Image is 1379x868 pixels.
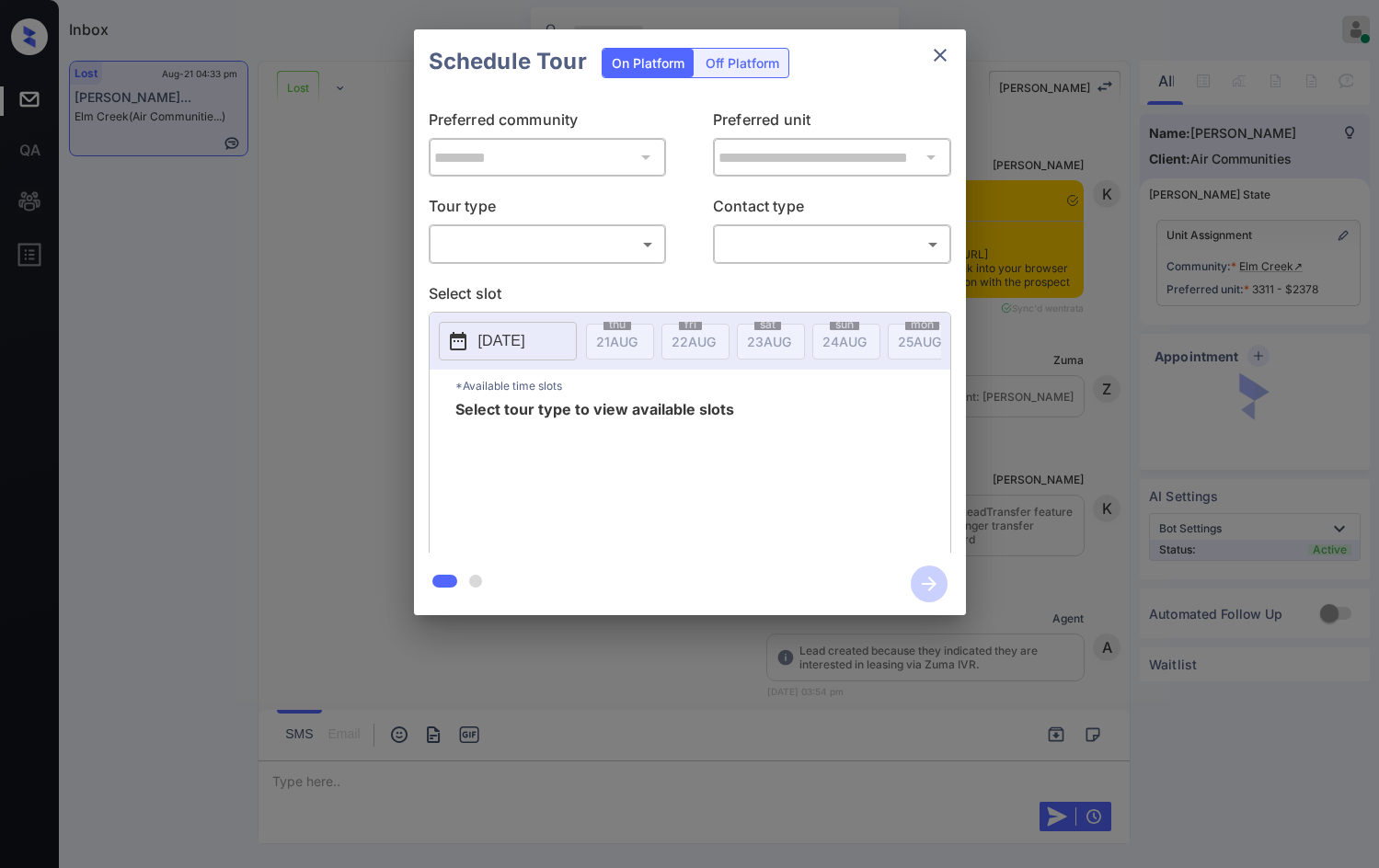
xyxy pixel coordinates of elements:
[603,49,694,77] div: On Platform
[429,282,951,312] p: Select slot
[713,108,951,138] p: Preferred unit
[429,108,667,138] p: Preferred community
[414,29,602,94] h2: Schedule Tour
[696,49,788,77] div: Off Platform
[455,370,950,402] p: *Available time slots
[922,37,959,74] button: close
[713,195,951,224] p: Contact type
[478,330,525,352] p: [DATE]
[429,195,667,224] p: Tour type
[455,402,734,549] span: Select tour type to view available slots
[439,322,577,360] button: [DATE]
